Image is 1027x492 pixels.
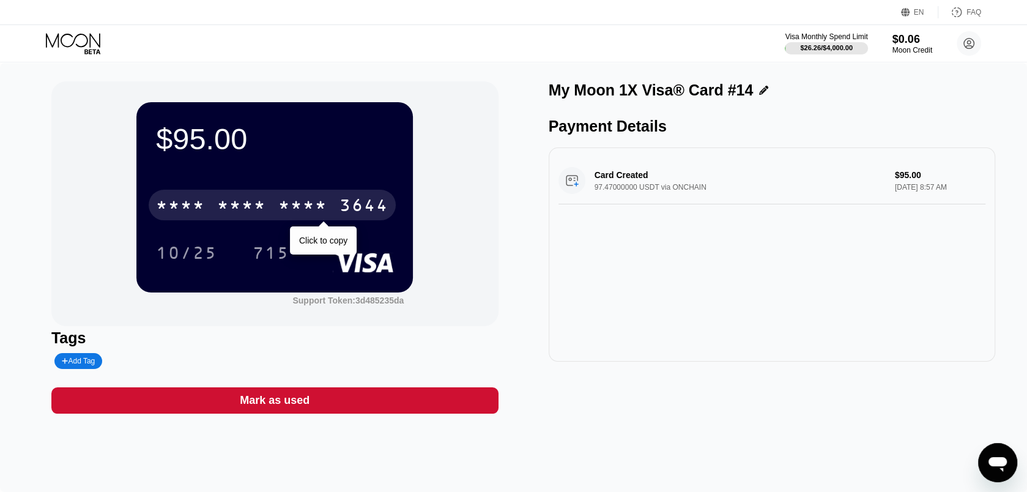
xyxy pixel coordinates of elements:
[240,393,310,408] div: Mark as used
[156,122,393,156] div: $95.00
[299,236,347,245] div: Click to copy
[938,6,981,18] div: FAQ
[892,46,932,54] div: Moon Credit
[292,296,404,305] div: Support Token: 3d485235da
[914,8,924,17] div: EN
[800,44,853,51] div: $26.26 / $4,000.00
[549,117,996,135] div: Payment Details
[339,197,388,217] div: 3644
[51,329,499,347] div: Tags
[901,6,938,18] div: EN
[54,353,102,369] div: Add Tag
[156,245,217,264] div: 10/25
[549,81,754,99] div: My Moon 1X Visa® Card #14
[785,32,867,41] div: Visa Monthly Spend Limit
[892,33,932,54] div: $0.06Moon Credit
[51,387,499,414] div: Mark as used
[243,237,298,268] div: 715
[892,33,932,46] div: $0.06
[966,8,981,17] div: FAQ
[62,357,95,365] div: Add Tag
[292,296,404,305] div: Support Token:3d485235da
[785,32,867,54] div: Visa Monthly Spend Limit$26.26/$4,000.00
[147,237,226,268] div: 10/25
[253,245,289,264] div: 715
[978,443,1017,482] iframe: Button to launch messaging window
